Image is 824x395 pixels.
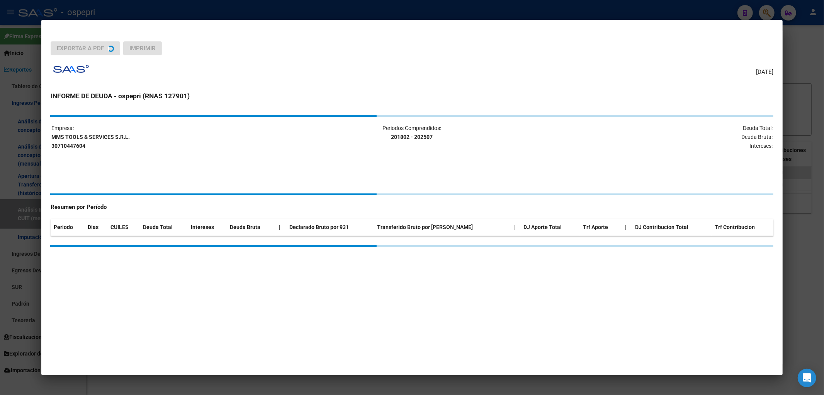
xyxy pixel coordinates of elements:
h3: INFORME DE DEUDA - ospepri (RNAS 127901) [51,91,774,101]
button: Exportar a PDF [51,41,120,55]
span: [DATE] [756,68,773,77]
th: | [622,219,632,236]
th: DJ Contribucion Total [632,219,712,236]
th: Trf Contribucion [712,219,773,236]
th: Intereses [188,219,227,236]
th: | [510,219,521,236]
div: Open Intercom Messenger [798,369,816,387]
span: Exportar a PDF [57,45,104,52]
th: Periodo [51,219,85,236]
strong: MMS TOOLS & SERVICES S.R.L. 30710447604 [51,134,130,149]
span: Imprimir [129,45,156,52]
p: Periodos Comprendidos: [292,124,532,142]
p: Deuda Total: Deuda Bruta: Intereses: [533,124,773,150]
strong: 201802 - 202507 [391,134,433,140]
th: | [276,219,286,236]
h4: Resumen por Período [51,203,774,212]
p: Empresa: [51,124,291,150]
button: Imprimir [123,41,162,55]
th: CUILES [107,219,140,236]
th: Trf Aporte [580,219,622,236]
th: Transferido Bruto por [PERSON_NAME] [374,219,510,236]
th: Deuda Bruta [227,219,276,236]
th: Declarado Bruto por 931 [286,219,374,236]
th: Dias [85,219,107,236]
th: Deuda Total [140,219,188,236]
th: DJ Aporte Total [521,219,580,236]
